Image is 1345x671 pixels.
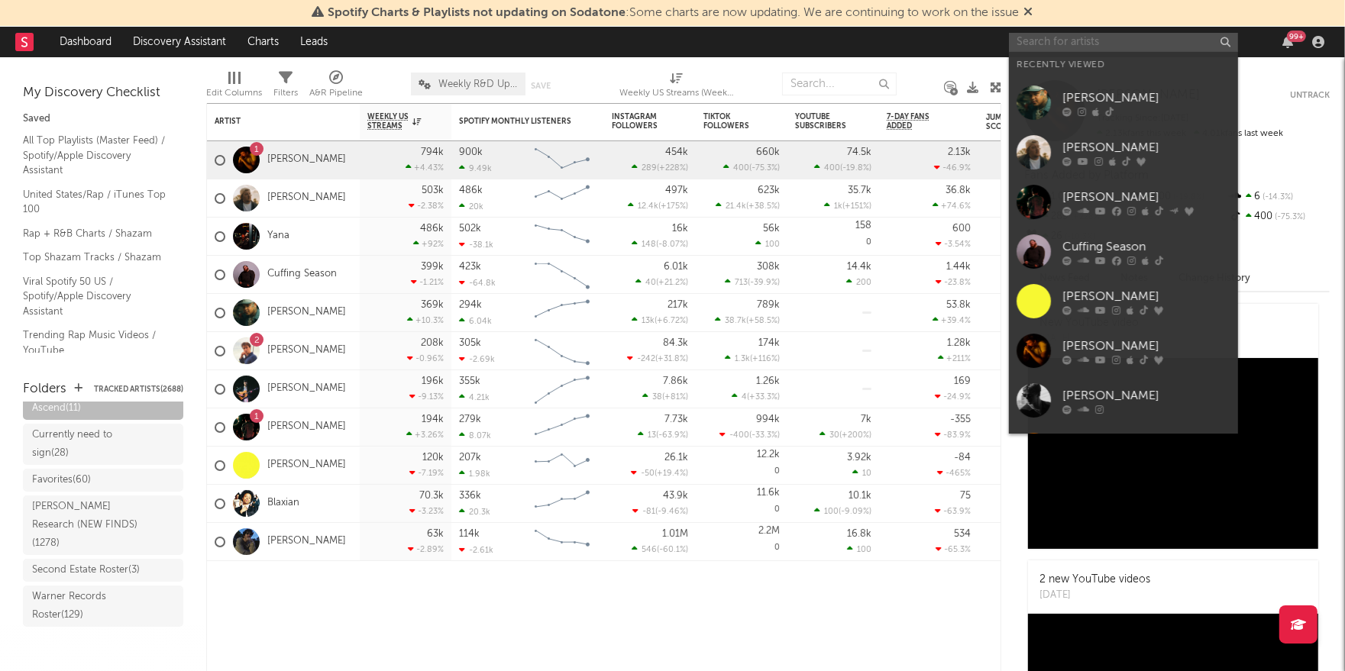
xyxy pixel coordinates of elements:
[848,185,871,195] div: 35.7k
[628,201,688,211] div: ( )
[309,84,363,102] div: A&R Pipeline
[857,546,871,554] span: 100
[703,523,780,560] div: 0
[642,164,657,173] span: 289
[986,380,1047,398] div: 82.6
[935,430,971,440] div: -83.9 %
[1228,207,1330,227] div: 400
[409,506,444,516] div: -3.23 %
[946,185,971,195] div: 36.8k
[946,262,971,272] div: 1.44k
[847,453,871,463] div: 3.92k
[122,27,237,57] a: Discovery Assistant
[367,112,409,131] span: Weekly US Streams
[427,529,444,539] div: 63k
[1282,36,1293,48] button: 99+
[408,544,444,554] div: -2.89 %
[757,488,780,498] div: 11.6k
[206,84,262,102] div: Edit Columns
[758,526,780,536] div: 2.2M
[742,393,747,402] span: 4
[862,469,871,478] span: 10
[328,7,626,19] span: Spotify Charts & Playlists not updating on Sodatone
[824,508,839,516] span: 100
[845,202,869,211] span: +151 %
[933,315,971,325] div: +39.4 %
[419,491,444,501] div: 70.3k
[23,380,66,398] div: Folders
[632,239,688,249] div: ( )
[1009,127,1238,177] a: [PERSON_NAME]
[631,468,688,478] div: ( )
[986,342,1047,360] div: 74.6
[642,392,688,402] div: ( )
[1039,572,1150,588] div: 2 new YouTube videos
[627,353,688,363] div: ( )
[829,431,839,440] span: 30
[459,469,490,479] div: 1.98k
[937,468,971,478] div: -465 %
[986,113,1024,131] div: Jump Score
[936,544,971,554] div: -65.3 %
[273,65,298,109] div: Filters
[934,163,971,173] div: -46.9 %
[986,533,1047,551] div: 29.7
[1009,276,1238,326] a: [PERSON_NAME]
[723,163,780,173] div: ( )
[703,485,780,522] div: 0
[23,586,183,627] a: Warner Records Roster(129)
[732,392,780,402] div: ( )
[765,240,780,249] span: 100
[23,397,183,420] a: Ascend(11)
[459,262,481,272] div: 423k
[782,73,897,95] input: Search...
[421,300,444,310] div: 369k
[1009,177,1238,227] a: [PERSON_NAME]
[32,399,81,418] div: Ascend ( 11 )
[422,376,444,386] div: 196k
[459,376,480,386] div: 355k
[703,112,757,131] div: TikTok Followers
[658,240,686,249] span: -8.07 %
[638,202,658,211] span: 12.4k
[668,300,688,310] div: 217k
[663,491,688,501] div: 43.9k
[267,230,289,243] a: Yana
[735,279,748,287] span: 713
[659,546,686,554] span: -60.1 %
[267,535,346,548] a: [PERSON_NAME]
[847,529,871,539] div: 16.8k
[986,189,1047,208] div: 83.2
[752,164,778,173] span: -75.3 %
[658,431,686,440] span: -63.9 %
[986,227,1047,246] div: 80.4
[531,82,551,90] button: Save
[757,450,780,460] div: 12.2k
[438,79,518,89] span: Weekly R&D Updates
[952,224,971,234] div: 600
[267,153,346,166] a: [PERSON_NAME]
[1024,7,1033,19] span: Dismiss
[528,256,597,294] svg: Chart title
[947,338,971,348] div: 1.28k
[23,225,168,242] a: Rap + R&B Charts / Shazam
[23,249,168,266] a: Top Shazam Tracks / Shazam
[946,300,971,310] div: 53.8k
[459,240,493,250] div: -38.1k
[635,277,688,287] div: ( )
[935,506,971,516] div: -63.9 %
[855,221,871,231] div: 158
[725,353,780,363] div: ( )
[1009,425,1238,475] a: Father Of Peace
[824,201,871,211] div: ( )
[23,186,168,218] a: United States/Rap / iTunes Top 100
[986,266,1047,284] div: 83.3
[1009,326,1238,376] a: [PERSON_NAME]
[960,491,971,501] div: 75
[1062,89,1230,108] div: [PERSON_NAME]
[948,147,971,157] div: 2.13k
[407,315,444,325] div: +10.3 %
[409,468,444,478] div: -7.19 %
[662,529,688,539] div: 1.01M
[752,431,778,440] span: -33.3 %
